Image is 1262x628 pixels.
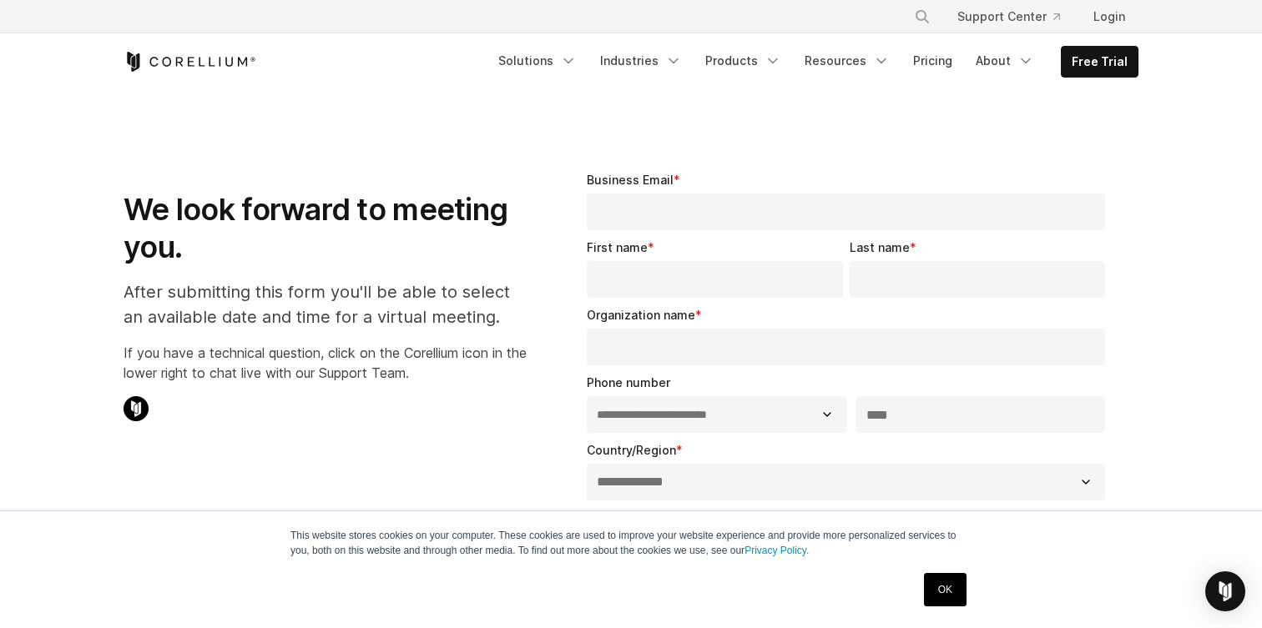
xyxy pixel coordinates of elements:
a: Free Trial [1062,47,1138,77]
button: Search [907,2,937,32]
p: If you have a technical question, click on the Corellium icon in the lower right to chat live wit... [124,343,527,383]
a: Resources [795,46,900,76]
span: Business Email [587,173,674,187]
div: Navigation Menu [894,2,1138,32]
a: Privacy Policy. [745,545,809,556]
a: Industries [590,46,692,76]
div: Open Intercom Messenger [1205,571,1245,611]
p: This website stores cookies on your computer. These cookies are used to improve your website expe... [290,528,972,558]
span: First name [587,240,648,254]
p: After submitting this form you'll be able to select an available date and time for a virtual meet... [124,279,527,329]
a: Solutions [488,46,587,76]
a: Login [1080,2,1138,32]
img: Corellium Chat Icon [124,396,149,421]
h1: We look forward to meeting you. [124,191,527,266]
span: Last name [850,240,910,254]
a: Corellium Home [124,52,256,72]
a: Support Center [944,2,1073,32]
a: Products [695,46,791,76]
a: Pricing [903,46,962,76]
span: Country/Region [587,443,676,457]
a: About [966,46,1044,76]
a: OK [924,573,967,606]
div: Navigation Menu [488,46,1138,78]
span: Phone number [587,375,670,389]
span: Organization name [587,308,695,322]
